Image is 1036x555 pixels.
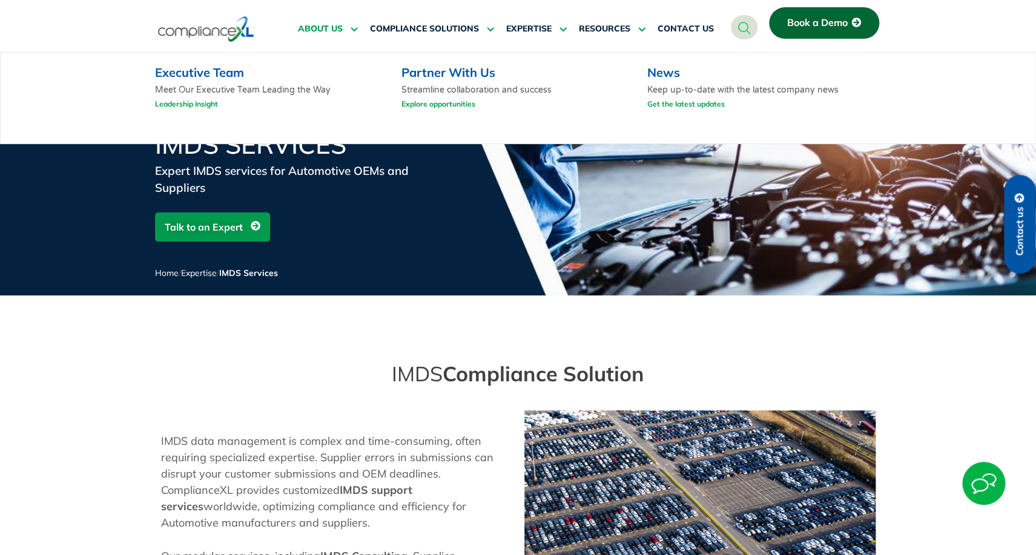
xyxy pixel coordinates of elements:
span: COMPLIANCE SOLUTIONS [370,24,479,34]
span: IMDS Services [219,268,278,278]
div: Expert IMDS services for Automotive OEMs and Suppliers [155,162,446,196]
a: EXPERTISE [506,15,567,44]
a: Book a Demo [769,7,879,39]
a: Talk to an Expert [155,212,270,241]
img: Start Chat [962,462,1005,505]
a: ABOUT US [298,15,358,44]
span: Book a Demo [787,18,848,28]
a: navsearch-button [731,15,757,39]
a: Get the latest updates [647,96,725,111]
span: CONTACT US [658,24,714,34]
span: / / [155,268,278,278]
a: Partner With Us [401,65,495,80]
a: Home [155,268,179,278]
a: CONTACT US [658,15,714,44]
img: logo-one.svg [158,15,254,43]
span: EXPERTISE [506,24,552,34]
p: IMDS data management is complex and time-consuming, often requiring specialized expertise. Suppli... [161,433,512,531]
span: Contact us [1014,206,1025,255]
span: Talk to an Expert [165,215,243,238]
a: News [647,65,680,80]
a: Leadership Insight [155,96,218,111]
a: Expertise [181,268,217,278]
a: Explore opportunities [401,96,475,111]
h1: IMDS Services [155,132,446,157]
p: Meet Our Executive Team Leading the Way [155,84,384,115]
span: ABOUT US [298,24,343,34]
a: RESOURCES [579,15,645,44]
p: Keep up-to-date with the latest company news [647,84,877,115]
a: Executive Team [155,65,244,80]
span: IMDS [392,361,443,387]
div: Compliance Solution [155,368,882,380]
a: COMPLIANCE SOLUTIONS [370,15,494,44]
span: RESOURCES [579,24,630,34]
a: Contact us [1004,175,1035,274]
p: Streamline collaboration and success [401,84,551,115]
